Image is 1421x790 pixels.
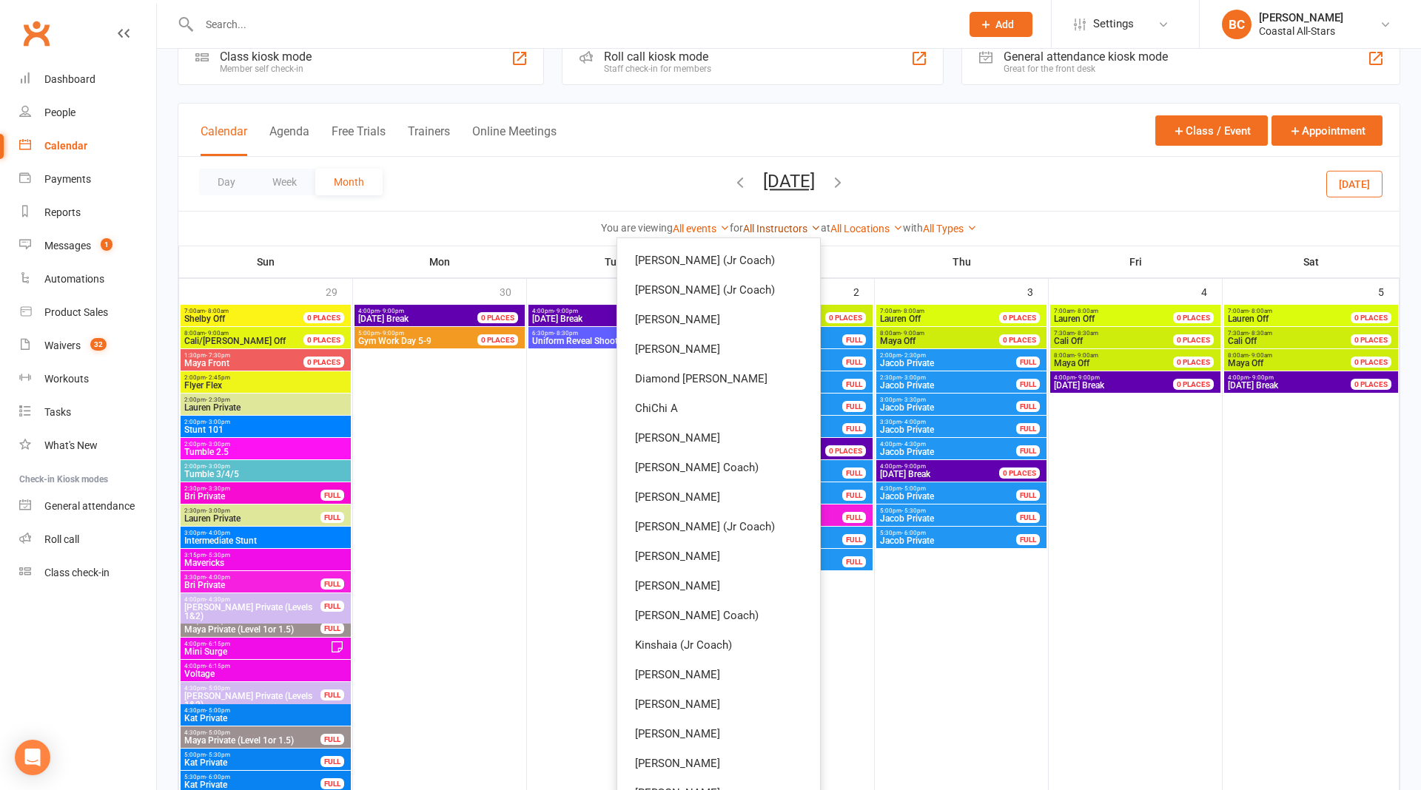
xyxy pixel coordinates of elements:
span: 4:00pm [184,641,330,647]
span: 2:00pm [184,419,348,425]
span: 6:30pm [531,330,669,337]
span: 3:30pm [879,419,1017,425]
div: FULL [842,357,866,368]
div: 0 PLACES [1351,312,1391,323]
div: FULL [320,601,344,612]
span: 4:30pm [879,485,1017,492]
div: FULL [842,334,866,345]
span: 3:00pm [184,530,348,536]
span: Bri Private [184,492,321,501]
span: Maya Private (Level 1or 1.5) [184,625,321,634]
a: [PERSON_NAME] (Jr Coach) [617,246,820,275]
div: 0 PLACES [477,312,518,323]
span: - 8:00am [205,308,229,314]
span: 1:30pm [184,352,321,359]
div: General attendance [44,500,135,512]
span: 4:00pm [1227,374,1368,381]
span: 4:00pm [879,463,1017,470]
th: Sat [1223,246,1400,277]
span: 4:30pm [184,707,348,714]
span: Kat Private [184,714,348,723]
div: Product Sales [44,306,108,318]
span: Gym Work Day 5-9 [358,336,431,346]
span: Cali Off [1054,336,1083,346]
th: Fri [1049,246,1223,277]
span: 4:00pm [1053,374,1191,381]
div: Messages [44,240,91,251]
div: Roll call [44,533,79,545]
div: 0 PLACES [1173,334,1214,345]
span: 8:00am [879,330,1017,337]
div: FULL [1016,512,1040,523]
span: 7:00am [1227,308,1368,314]
div: People [44,107,75,118]
span: - 3:00pm [206,441,230,448]
button: Online Meetings [472,124,557,156]
span: 1 [101,238,112,251]
span: 2:00pm [879,352,1017,359]
div: General attendance kiosk mode [1004,50,1168,64]
div: Automations [44,273,104,285]
span: - 9:00am [205,330,229,337]
div: FULL [842,423,866,434]
a: Product Sales [19,296,156,329]
span: Tumble 3/4/5 [184,470,348,479]
div: 0 PLACES [999,467,1040,479]
a: Class kiosk mode [19,556,156,590]
button: Agenda [269,124,309,156]
div: FULL [1016,357,1040,368]
div: 0 PLACES [303,334,344,345]
button: [DATE] [1326,170,1383,197]
a: [PERSON_NAME] [617,571,820,601]
a: [PERSON_NAME] [617,749,820,778]
span: 4:30pm [184,729,321,736]
span: [DATE] Break [1228,380,1278,391]
a: [PERSON_NAME] (Jr Coach) [617,512,820,541]
span: - 9:00pm [901,463,926,470]
span: Cali Off [1228,336,1257,346]
span: - 2:30pm [206,396,230,403]
a: Dashboard [19,63,156,96]
div: Reports [44,206,81,218]
span: 5:30pm [184,774,321,780]
span: - 3:30pm [206,485,230,492]
span: [DATE] Break [880,469,930,479]
div: BC [1222,10,1252,39]
div: 0 PLACES [1351,379,1391,390]
a: Roll call [19,523,156,556]
span: 2:30pm [184,485,321,492]
div: FULL [320,734,344,745]
div: 0 PLACES [1173,357,1214,368]
th: Tue [527,246,701,277]
span: - 4:30pm [901,441,926,448]
div: Staff check-in for members [604,64,711,74]
span: - 5:00pm [206,729,230,736]
a: Kinshaia (Jr Coach) [617,630,820,660]
a: Workouts [19,362,156,396]
span: 5:00pm [357,330,495,337]
button: Trainers [408,124,450,156]
button: Calendar [201,124,247,156]
span: 2:00pm [184,396,348,403]
a: Payments [19,163,156,196]
span: 8:00am [1227,352,1368,359]
span: - 4:00pm [901,419,926,425]
div: FULL [842,401,866,412]
div: FULL [842,467,866,479]
span: - 8:00am [1075,308,1098,314]
div: Class kiosk mode [220,50,312,64]
span: 4:00pm [879,441,1017,448]
div: 0 PLACES [825,445,866,456]
button: Appointment [1271,115,1383,146]
div: [PERSON_NAME] [1259,11,1343,24]
span: - 9:00am [901,330,924,337]
span: Jacob Private [879,514,1017,523]
span: Shelby Off [184,314,225,324]
button: Month [315,169,383,195]
span: 3:00pm [879,396,1017,403]
span: 5:30pm [879,530,1017,536]
button: Day [199,169,254,195]
div: 0 PLACES [1173,379,1214,390]
div: 0 PLACES [1173,312,1214,323]
span: Lauren Private [184,514,321,523]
